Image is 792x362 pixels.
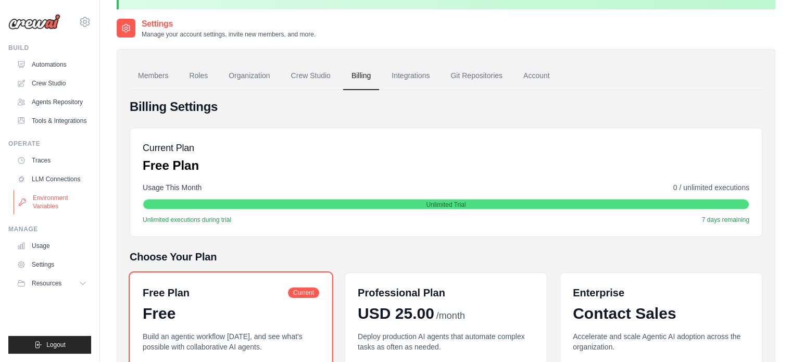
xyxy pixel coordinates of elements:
a: LLM Connections [12,171,91,188]
h5: Choose Your Plan [130,249,762,264]
h6: Free Plan [143,285,190,300]
button: Resources [12,275,91,292]
h6: Professional Plan [358,285,445,300]
a: Organization [220,62,278,90]
a: Crew Studio [283,62,339,90]
a: Automations [12,56,91,73]
p: Accelerate and scale Agentic AI adoption across the organization. [573,331,749,352]
span: 7 days remaining [702,216,749,224]
a: Agents Repository [12,94,91,110]
div: Contact Sales [573,304,749,323]
a: Usage [12,238,91,254]
span: Unlimited executions during trial [143,216,231,224]
p: Deploy production AI agents that automate complex tasks as often as needed. [358,331,534,352]
h4: Billing Settings [130,98,762,115]
p: Free Plan [143,157,199,174]
a: Git Repositories [442,62,511,90]
p: Build an agentic workflow [DATE], and see what's possible with collaborative AI agents. [143,331,319,352]
a: Crew Studio [12,75,91,92]
img: Logo [8,14,60,30]
a: Integrations [383,62,438,90]
div: Operate [8,140,91,148]
a: Members [130,62,177,90]
h5: Current Plan [143,141,199,155]
span: /month [436,309,465,323]
span: Usage This Month [143,182,202,193]
h6: Enterprise [573,285,749,300]
a: Settings [12,256,91,273]
h2: Settings [142,18,316,30]
span: 0 / unlimited executions [673,182,749,193]
a: Environment Variables [14,190,92,215]
a: Account [515,62,558,90]
a: Traces [12,152,91,169]
a: Billing [343,62,379,90]
span: Unlimited Trial [426,201,466,209]
span: Current [288,288,319,298]
p: Manage your account settings, invite new members, and more. [142,30,316,39]
iframe: Chat Widget [740,312,792,362]
button: Logout [8,336,91,354]
span: Resources [32,279,61,288]
div: Free [143,304,319,323]
div: Build [8,44,91,52]
span: Logout [46,341,66,349]
a: Tools & Integrations [12,113,91,129]
div: Manage [8,225,91,233]
a: Roles [181,62,216,90]
span: USD 25.00 [358,304,434,323]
